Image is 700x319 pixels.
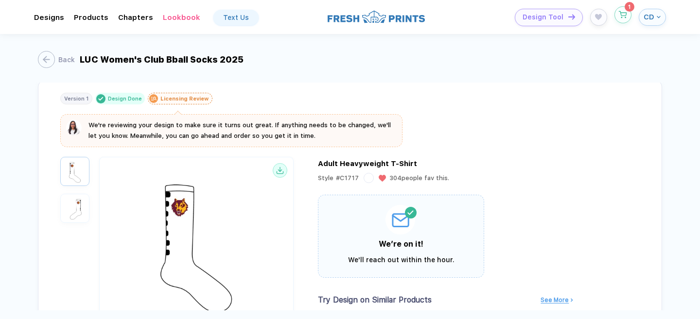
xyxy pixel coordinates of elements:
[213,10,259,25] a: Text Us
[568,14,575,19] img: icon
[64,96,88,102] div: Version 1
[328,9,425,24] img: logo
[74,13,108,22] div: ProductsToggle dropdown menu
[108,96,142,102] div: Design Done
[625,2,634,12] sup: 1
[63,159,87,184] img: 1753195553599nmoqr_nt_front.png
[160,96,209,102] div: Licensing Review
[102,166,291,318] img: 1753195553599nmoqr_nt_front.png
[34,13,64,22] div: DesignsToggle dropdown menu
[63,196,87,220] img: 1753195553599yzzoe_nt_back.png
[389,174,449,182] span: 304 people fav this.
[118,13,153,22] div: ChaptersToggle dropdown menu chapters
[328,239,474,249] div: We’re on it!
[88,121,391,139] span: We're reviewing your design to make sure it turns out great. If anything needs to be changed, we'...
[223,14,249,21] div: Text Us
[328,254,474,265] div: We'll reach out within the hour.
[66,120,397,141] button: We're reviewing your design to make sure it turns out great. If anything needs to be changed, we'...
[38,51,75,68] button: Back
[336,174,359,182] span: # C1717
[66,120,82,135] img: sophie
[639,9,666,26] button: CD
[163,13,200,22] div: LookbookToggle dropdown menu chapters
[644,13,654,21] span: CD
[515,9,583,26] button: Design Toolicon
[628,4,630,10] span: 1
[541,297,578,303] a: See More
[318,159,417,168] div: Adult Heavyweight T-Shirt
[523,13,563,21] span: Design Tool
[318,292,432,308] h2: Try Design on Similar Products
[163,13,200,22] div: Lookbook
[58,56,75,64] div: Back
[80,54,244,65] div: LUC Women's Club Bball Socks 2025
[318,174,333,182] span: Style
